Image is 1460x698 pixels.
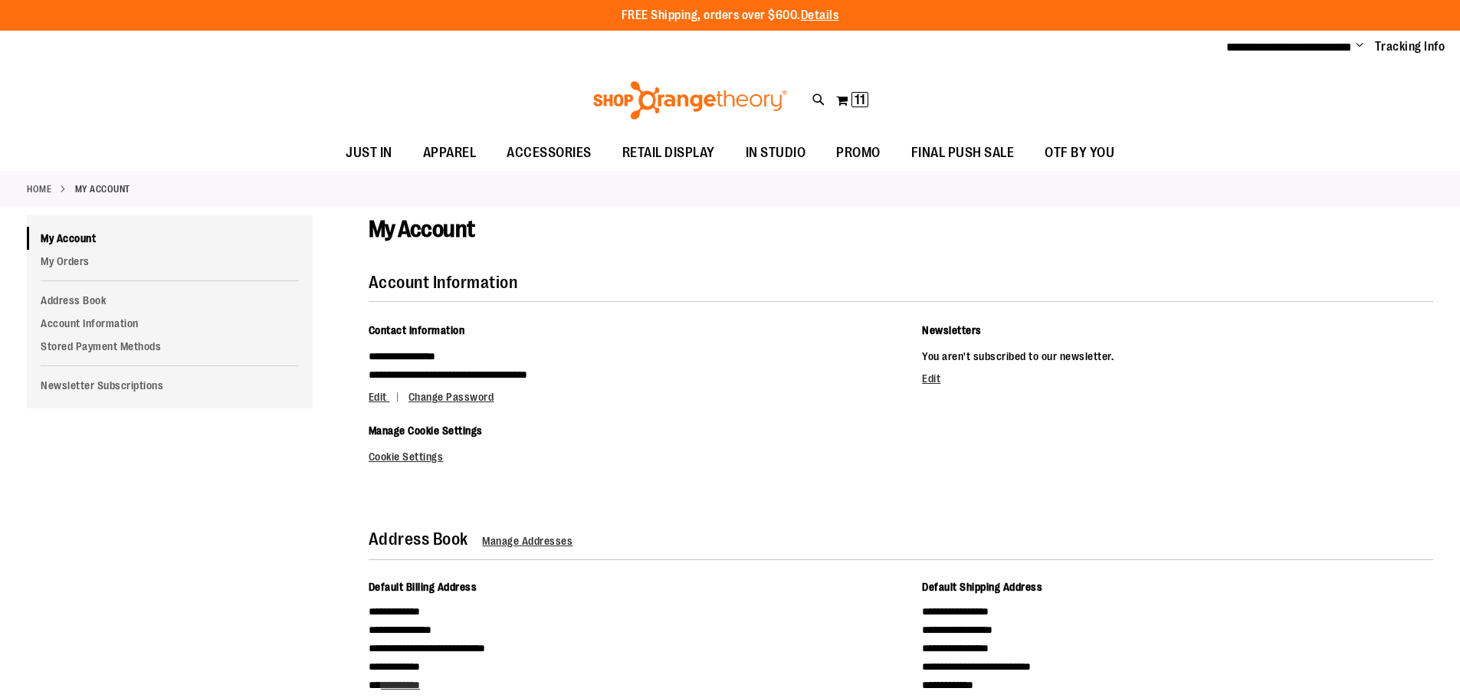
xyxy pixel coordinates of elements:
[369,391,406,403] a: Edit
[369,424,483,437] span: Manage Cookie Settings
[836,136,881,170] span: PROMO
[369,216,475,242] span: My Account
[730,136,822,171] a: IN STUDIO
[922,347,1433,365] p: You aren't subscribed to our newsletter.
[607,136,730,171] a: RETAIL DISPLAY
[801,8,839,22] a: Details
[922,324,982,336] span: Newsletters
[896,136,1030,171] a: FINAL PUSH SALE
[27,182,51,196] a: Home
[591,81,789,120] img: Shop Orangetheory
[369,273,518,292] strong: Account Information
[922,581,1042,593] span: Default Shipping Address
[408,136,492,171] a: APPAREL
[330,136,408,171] a: JUST IN
[369,581,477,593] span: Default Billing Address
[27,374,313,397] a: Newsletter Subscriptions
[27,312,313,335] a: Account Information
[491,136,607,171] a: ACCESSORIES
[1356,39,1363,54] button: Account menu
[1029,136,1130,171] a: OTF BY YOU
[622,7,839,25] p: FREE Shipping, orders over $600.
[423,136,477,170] span: APPAREL
[369,451,444,463] a: Cookie Settings
[369,324,465,336] span: Contact Information
[1045,136,1114,170] span: OTF BY YOU
[821,136,896,171] a: PROMO
[855,92,865,107] span: 11
[911,136,1015,170] span: FINAL PUSH SALE
[482,535,573,547] a: Manage Addresses
[346,136,392,170] span: JUST IN
[922,372,940,385] a: Edit
[27,289,313,312] a: Address Book
[27,227,313,250] a: My Account
[1375,38,1445,55] a: Tracking Info
[622,136,715,170] span: RETAIL DISPLAY
[27,250,313,273] a: My Orders
[746,136,806,170] span: IN STUDIO
[507,136,592,170] span: ACCESSORIES
[75,182,130,196] strong: My Account
[27,335,313,358] a: Stored Payment Methods
[408,391,494,403] a: Change Password
[369,529,468,549] strong: Address Book
[369,391,387,403] span: Edit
